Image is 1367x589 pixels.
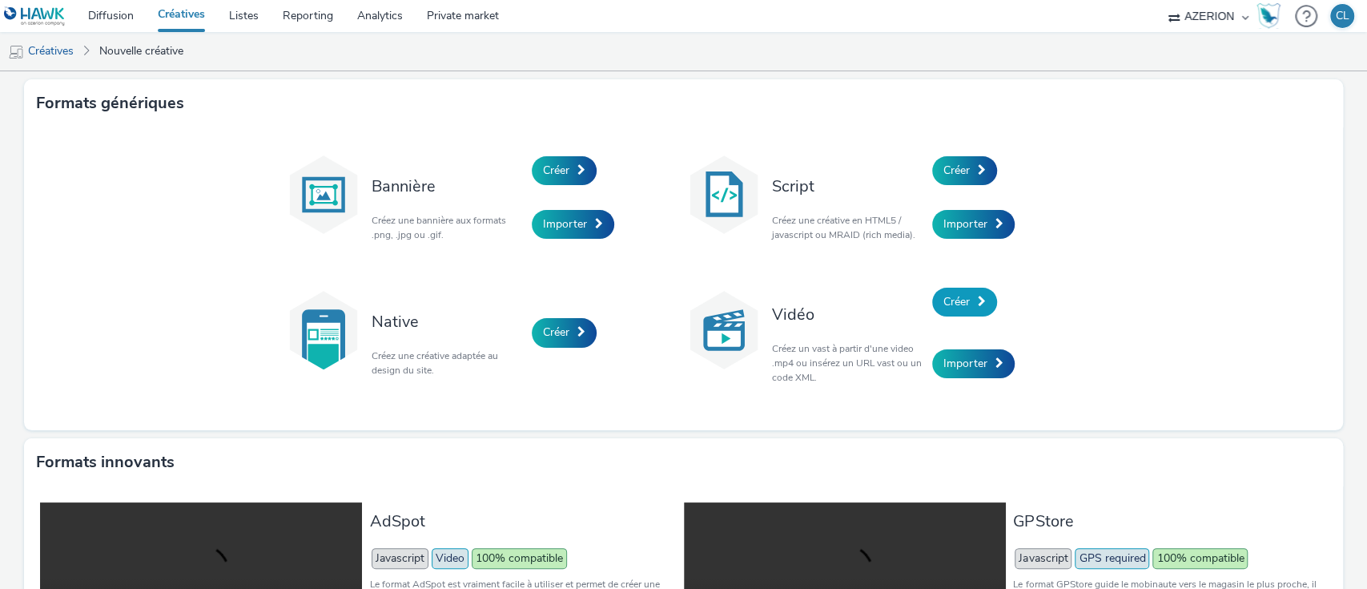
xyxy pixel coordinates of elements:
img: video.svg [684,290,764,370]
span: Créer [943,163,970,178]
h3: Formats génériques [36,91,184,115]
h3: GPStore [1013,510,1319,532]
span: 100% compatible [1152,548,1248,569]
span: Javascript [372,548,428,569]
p: Créez une créative en HTML5 / javascript ou MRAID (rich media). [772,213,924,242]
h3: Bannière [372,175,524,197]
p: Créez une bannière aux formats .png, .jpg ou .gif. [372,213,524,242]
a: Importer [532,210,614,239]
a: Importer [932,349,1015,378]
h3: Formats innovants [36,450,175,474]
h3: Vidéo [772,304,924,325]
a: Hawk Academy [1256,3,1287,29]
span: Javascript [1015,548,1071,569]
h3: Script [772,175,924,197]
img: code.svg [684,155,764,235]
img: native.svg [283,290,364,370]
span: 100% compatible [472,548,567,569]
img: undefined Logo [4,6,66,26]
img: mobile [8,44,24,60]
span: Importer [943,216,987,232]
p: Créez une créative adaptée au design du site. [372,349,524,377]
span: Créer [943,294,970,309]
img: banner.svg [283,155,364,235]
a: Créer [932,156,997,185]
h3: AdSpot [370,510,676,532]
h3: Native [372,311,524,333]
a: Créer [532,318,597,347]
div: CL [1336,4,1349,28]
img: Hawk Academy [1256,3,1281,29]
p: Créez un vast à partir d'une video .mp4 ou insérez un URL vast ou un code XML. [772,341,924,385]
span: Importer [543,216,587,232]
a: Nouvelle créative [91,32,191,71]
span: Créer [543,325,569,340]
a: Créer [532,156,597,185]
span: Importer [943,356,987,371]
span: Video [432,548,468,569]
span: GPS required [1075,548,1149,569]
span: Créer [543,163,569,178]
a: Créer [932,288,997,317]
a: Importer [932,210,1015,239]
